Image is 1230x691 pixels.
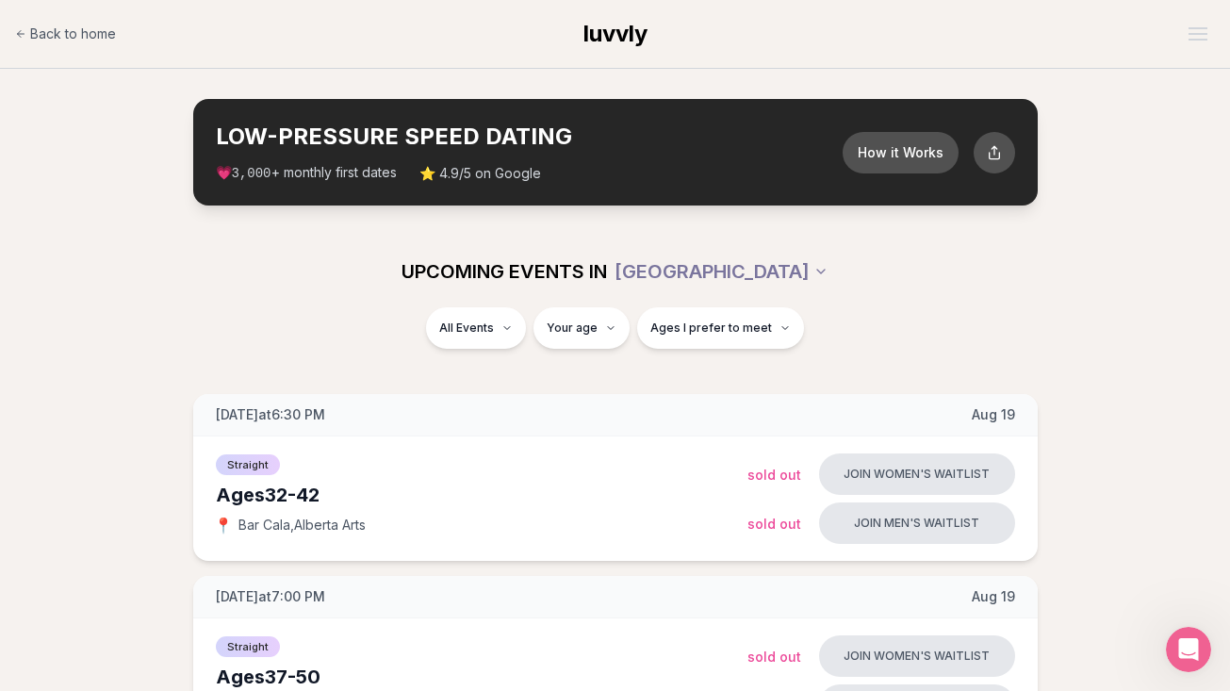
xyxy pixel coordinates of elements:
span: Straight [216,636,280,657]
button: Join women's waitlist [819,453,1015,495]
button: Your age [533,307,630,349]
span: Sold Out [747,467,801,483]
span: Aug 19 [972,405,1015,424]
a: luvvly [583,19,648,49]
span: Straight [216,454,280,475]
button: Join women's waitlist [819,635,1015,677]
div: Ages 32-42 [216,482,747,508]
span: Bar Cala , Alberta Arts [238,516,366,535]
div: Ages 37-50 [216,664,747,690]
h2: LOW-PRESSURE SPEED DATING [216,122,843,152]
span: All Events [439,321,494,336]
span: 📍 [216,518,231,533]
span: luvvly [583,20,648,47]
span: Ages I prefer to meet [650,321,772,336]
button: How it Works [843,132,959,173]
a: Back to home [15,15,116,53]
span: UPCOMING EVENTS IN [402,258,607,285]
iframe: Intercom live chat [1166,627,1211,672]
button: [GEOGRAPHIC_DATA] [615,251,828,292]
span: 3,000 [232,166,271,181]
span: ⭐ 4.9/5 on Google [419,164,541,183]
button: Ages I prefer to meet [637,307,804,349]
span: Sold Out [747,516,801,532]
span: [DATE] at 6:30 PM [216,405,325,424]
span: [DATE] at 7:00 PM [216,587,325,606]
span: 💗 + monthly first dates [216,163,397,183]
span: Back to home [30,25,116,43]
span: Aug 19 [972,587,1015,606]
button: Join men's waitlist [819,502,1015,544]
span: Sold Out [747,649,801,665]
span: Your age [547,321,598,336]
button: Open menu [1181,20,1215,48]
button: All Events [426,307,526,349]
